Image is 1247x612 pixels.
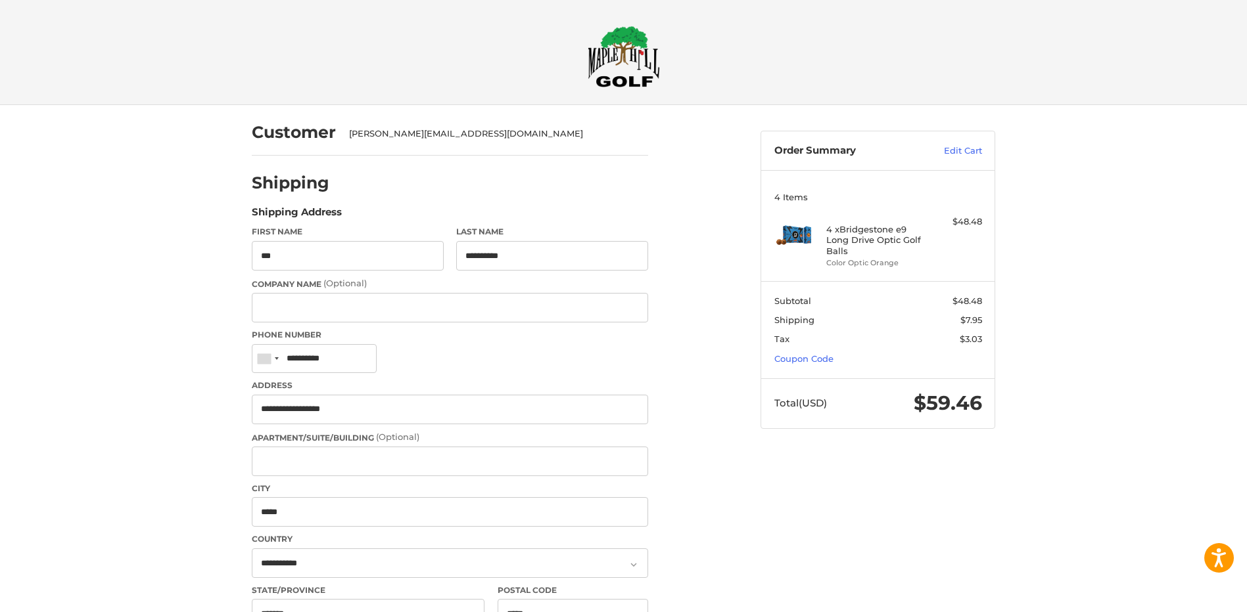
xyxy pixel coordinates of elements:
[252,533,648,545] label: Country
[774,315,814,325] span: Shipping
[252,277,648,290] label: Company Name
[960,334,982,344] span: $3.03
[774,397,827,409] span: Total (USD)
[914,391,982,415] span: $59.46
[826,257,927,269] li: Color Optic Orange
[960,315,982,325] span: $7.95
[252,483,648,494] label: City
[323,278,367,288] small: (Optional)
[774,295,811,306] span: Subtotal
[252,226,444,238] label: First Name
[774,334,789,344] span: Tax
[456,226,648,238] label: Last Name
[252,173,329,193] h2: Shipping
[588,26,660,87] img: Maple Hill Golf
[774,192,982,202] h3: 4 Items
[349,127,636,141] div: [PERSON_NAME][EMAIL_ADDRESS][DOMAIN_NAME]
[774,144,916,158] h3: Order Summary
[252,584,484,596] label: State/Province
[252,205,342,226] legend: Shipping Address
[252,329,648,341] label: Phone Number
[252,380,648,391] label: Address
[252,122,336,142] h2: Customer
[774,353,834,364] a: Coupon Code
[916,144,982,158] a: Edit Cart
[376,431,419,442] small: (Optional)
[826,224,927,256] h4: 4 x Bridgestone e9 Long Drive Optic Golf Balls
[953,295,982,306] span: $48.48
[252,431,648,444] label: Apartment/Suite/Building
[498,584,649,596] label: Postal Code
[930,215,982,229] div: $48.48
